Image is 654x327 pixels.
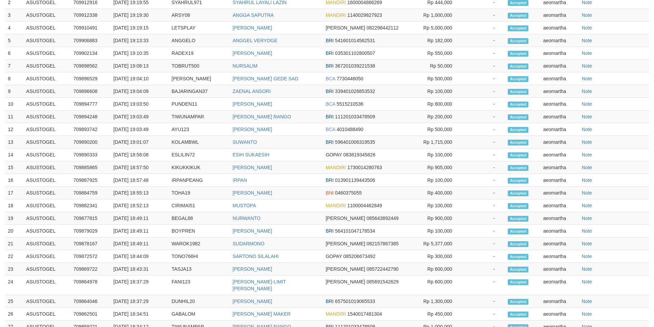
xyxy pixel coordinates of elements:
[582,127,592,132] a: Note
[169,123,230,136] td: AYU123
[462,212,505,225] td: -
[508,190,528,196] span: Accepted
[111,85,169,98] td: [DATE] 19:04:09
[540,110,579,123] td: aeomartha
[233,241,265,246] a: SUDARMONO
[23,85,70,98] td: ASUSTOGEL
[412,187,462,199] td: Rp 400,000
[233,12,274,18] a: ANGGA SAPUTRA
[508,25,528,31] span: Accepted
[508,38,528,44] span: Accepted
[508,102,528,107] span: Accepted
[233,38,278,43] a: ANGGEL VERYOGE
[5,110,23,123] td: 11
[540,123,579,136] td: aeomartha
[540,136,579,149] td: aeomartha
[508,178,528,184] span: Accepted
[71,263,111,276] td: 709869722
[23,212,70,225] td: ASUSTOGEL
[462,263,505,276] td: -
[111,237,169,250] td: [DATE] 18:49:11
[23,263,70,276] td: ASUSTOGEL
[540,161,579,174] td: aeomartha
[233,190,272,196] a: [PERSON_NAME]
[233,89,271,94] a: ZAENAL ANSORI
[71,136,111,149] td: 709890200
[508,140,528,145] span: Accepted
[582,279,592,284] a: Note
[169,110,230,123] td: TIWUNAMPAR
[335,228,375,234] span: 564101047178534
[412,47,462,60] td: Rp 550,000
[111,174,169,187] td: [DATE] 18:57:48
[412,263,462,276] td: Rp 600,000
[5,72,23,85] td: 8
[233,25,272,31] a: [PERSON_NAME]
[5,250,23,263] td: 22
[540,212,579,225] td: aeomartha
[508,76,528,82] span: Accepted
[412,110,462,123] td: Rp 200,000
[335,177,375,183] span: 013901139443506
[462,237,505,250] td: -
[412,85,462,98] td: Rp 100,000
[540,237,579,250] td: aeomartha
[508,127,528,133] span: Accepted
[540,263,579,276] td: aeomartha
[508,254,528,260] span: Accepted
[412,174,462,187] td: Rp 100,000
[233,50,272,56] a: [PERSON_NAME]
[326,266,365,272] span: [PERSON_NAME]
[169,34,230,47] td: ANGGELO
[169,161,230,174] td: KIKUKKIKUK
[335,50,375,56] span: 035301102800507
[71,85,111,98] td: 709896608
[412,22,462,34] td: Rp 5,000,000
[23,22,70,34] td: ASUSTOGEL
[412,199,462,212] td: Rp 100,000
[233,177,247,183] a: IRPAN
[367,266,399,272] span: 085722442790
[462,149,505,161] td: -
[71,34,111,47] td: 709906883
[540,225,579,237] td: aeomartha
[412,237,462,250] td: Rp 5,377,000
[326,76,335,81] span: BCA
[169,187,230,199] td: TOHA19
[23,136,70,149] td: ASUSTOGEL
[582,76,592,81] a: Note
[462,22,505,34] td: -
[169,136,230,149] td: KOLAMBWL
[71,250,111,263] td: 709872572
[23,123,70,136] td: ASUSTOGEL
[23,276,70,295] td: ASUSTOGEL
[326,203,346,208] span: MANDIRI
[5,225,23,237] td: 20
[169,237,230,250] td: WAROK1982
[582,12,592,18] a: Note
[71,110,111,123] td: 709894248
[233,101,272,107] a: [PERSON_NAME]
[111,136,169,149] td: [DATE] 19:01:07
[111,250,169,263] td: [DATE] 18:44:09
[5,9,23,22] td: 3
[412,34,462,47] td: Rp 182,000
[582,89,592,94] a: Note
[71,9,111,22] td: 709912338
[582,114,592,119] a: Note
[233,215,261,221] a: NURWANTO
[582,38,592,43] a: Note
[540,22,579,34] td: aeomartha
[233,152,269,157] a: ESIH SUKAESIH
[71,123,111,136] td: 709893742
[5,212,23,225] td: 19
[582,266,592,272] a: Note
[582,165,592,170] a: Note
[169,9,230,22] td: ARSY08
[5,60,23,72] td: 7
[326,254,342,259] span: GOPAY
[5,47,23,60] td: 6
[540,149,579,161] td: aeomartha
[111,263,169,276] td: [DATE] 18:43:31
[462,60,505,72] td: -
